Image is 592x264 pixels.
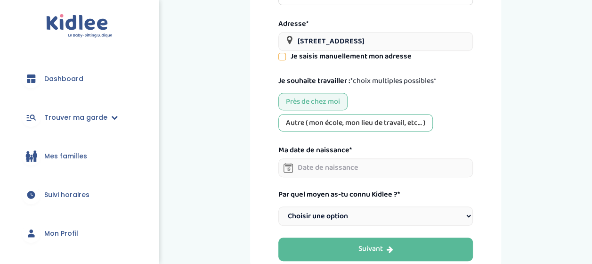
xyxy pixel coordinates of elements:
span: Suivi horaires [44,190,89,200]
span: Trouver ma garde [44,113,107,123]
div: Suivant [358,244,393,255]
a: Mon Profil [14,216,145,250]
label: Je souhaite travailler : [278,75,436,87]
button: Suivant [278,238,473,261]
span: Mon Profil [44,229,78,239]
span: *choix multiples possibles* [350,75,436,87]
label: Adresse* [278,18,308,30]
a: Mes familles [14,139,145,173]
a: Suivi horaires [14,178,145,212]
a: Dashboard [14,62,145,96]
img: logo.svg [46,14,113,38]
input: Adresse postale [278,32,473,51]
span: Mes familles [44,151,87,161]
input: Date de naissance [278,158,473,177]
label: Par quel moyen as-tu connu Kidlee ?* [278,189,473,200]
div: Près de chez moi [278,93,348,110]
span: Dashboard [44,74,83,84]
a: Trouver ma garde [14,100,145,134]
label: Je saisis manuellement mon adresse [291,51,412,62]
label: Ma date de naissance* [278,145,352,156]
div: Autre ( mon école, mon lieu de travail, etc... ) [278,114,433,132]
